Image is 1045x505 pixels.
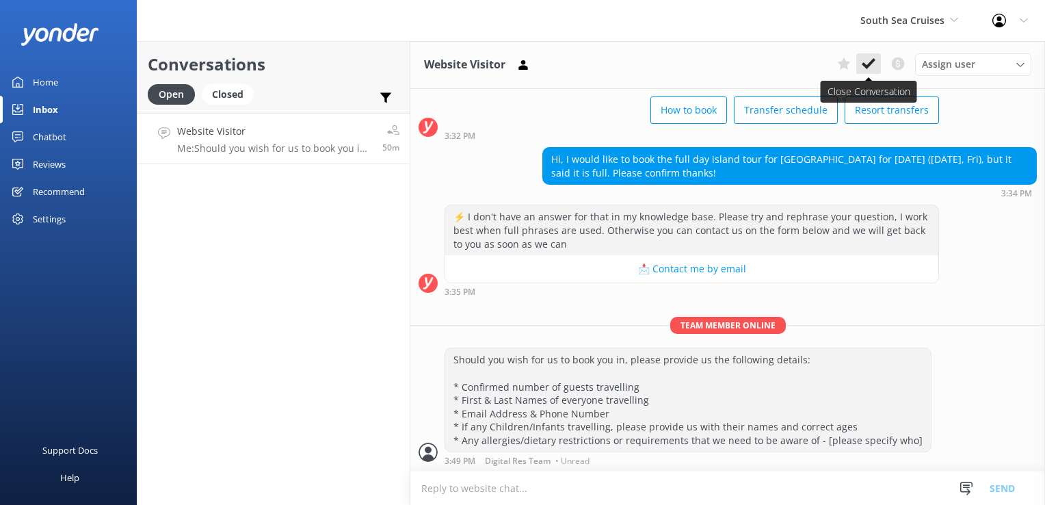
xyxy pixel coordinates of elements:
[485,457,551,465] span: Digital Res Team
[650,96,727,124] button: How to book
[734,96,838,124] button: Transfer schedule
[424,56,505,74] h3: Website Visitor
[445,131,939,140] div: Sep 18 2025 03:32pm (UTC +12:00) Pacific/Auckland
[445,456,931,465] div: Sep 18 2025 03:49pm (UTC +12:00) Pacific/Auckland
[445,205,938,255] div: ⚡ I don't have an answer for that in my knowledge base. Please try and rephrase your question, I ...
[202,86,261,101] a: Closed
[445,132,475,140] strong: 3:32 PM
[445,287,939,296] div: Sep 18 2025 03:35pm (UTC +12:00) Pacific/Auckland
[177,124,372,139] h4: Website Visitor
[148,84,195,105] div: Open
[445,288,475,296] strong: 3:35 PM
[1001,190,1032,198] strong: 3:34 PM
[177,142,372,155] p: Me: Should you wish for us to book you in, please provide us the following details: * Confirmed n...
[42,437,98,464] div: Support Docs
[445,255,938,283] button: 📩 Contact me by email
[33,151,66,178] div: Reviews
[445,348,931,452] div: Should you wish for us to book you in, please provide us the following details: * Confirmed numbe...
[33,123,66,151] div: Chatbot
[860,14,944,27] span: South Sea Cruises
[148,51,399,77] h2: Conversations
[33,68,58,96] div: Home
[382,142,399,153] span: Sep 18 2025 03:49pm (UTC +12:00) Pacific/Auckland
[555,457,590,465] span: • Unread
[922,57,975,72] span: Assign user
[915,53,1031,75] div: Assign User
[60,464,79,491] div: Help
[845,96,939,124] button: Resort transfers
[33,205,66,233] div: Settings
[445,457,475,465] strong: 3:49 PM
[542,188,1037,198] div: Sep 18 2025 03:34pm (UTC +12:00) Pacific/Auckland
[670,317,786,334] span: Team member online
[148,86,202,101] a: Open
[33,96,58,123] div: Inbox
[202,84,254,105] div: Closed
[137,113,410,164] a: Website VisitorMe:Should you wish for us to book you in, please provide us the following details:...
[33,178,85,205] div: Recommend
[543,148,1036,184] div: Hi, I would like to book the full day island tour for [GEOGRAPHIC_DATA] for [DATE] ([DATE], Fri),...
[21,23,99,46] img: yonder-white-logo.png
